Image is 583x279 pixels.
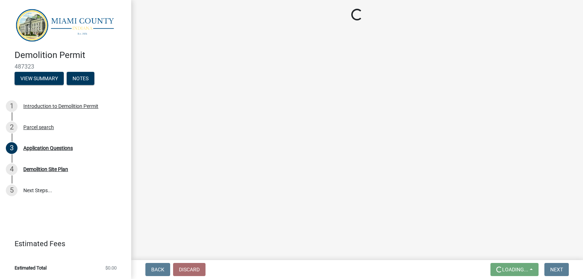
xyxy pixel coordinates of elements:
h4: Demolition Permit [15,50,125,61]
div: Application Questions [23,146,73,151]
button: Notes [67,72,94,85]
button: Back [145,263,170,276]
button: Next [544,263,569,276]
button: Discard [173,263,206,276]
span: Estimated Total [15,266,47,270]
wm-modal-confirm: Notes [67,76,94,82]
div: Parcel search [23,125,54,130]
span: 487323 [15,63,117,70]
div: 2 [6,121,17,133]
span: $0.00 [105,266,117,270]
div: 3 [6,142,17,154]
a: Estimated Fees [6,236,120,251]
div: Demolition Site Plan [23,167,68,172]
span: Loading... [502,267,528,272]
div: 1 [6,100,17,112]
button: View Summary [15,72,64,85]
div: 4 [6,163,17,175]
button: Loading... [490,263,539,276]
wm-modal-confirm: Summary [15,76,64,82]
img: Miami County, Indiana [15,8,120,42]
div: Introduction to Demolition Permit [23,104,98,109]
span: Back [151,267,164,272]
span: Next [550,267,563,272]
div: 5 [6,185,17,196]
